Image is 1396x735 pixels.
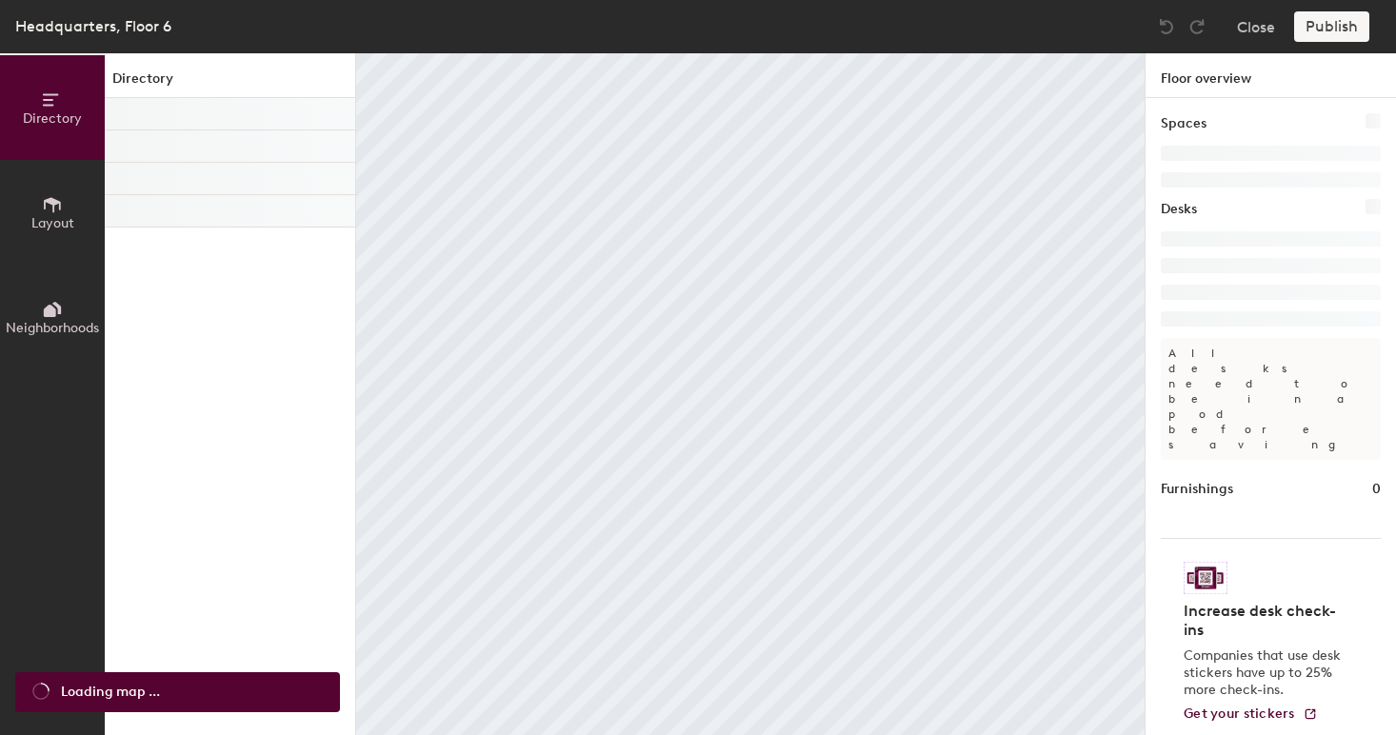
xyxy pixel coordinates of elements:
[23,110,82,127] span: Directory
[1157,17,1176,36] img: Undo
[1184,705,1295,722] span: Get your stickers
[1161,199,1197,220] h1: Desks
[15,14,171,38] div: Headquarters, Floor 6
[1161,113,1207,134] h1: Spaces
[1184,647,1346,699] p: Companies that use desk stickers have up to 25% more check-ins.
[1161,479,1233,500] h1: Furnishings
[1184,602,1346,640] h4: Increase desk check-ins
[1237,11,1275,42] button: Close
[105,69,355,98] h1: Directory
[61,682,160,703] span: Loading map ...
[31,215,74,231] span: Layout
[6,320,99,336] span: Neighborhoods
[1372,479,1381,500] h1: 0
[1161,338,1381,460] p: All desks need to be in a pod before saving
[1184,706,1318,723] a: Get your stickers
[1187,17,1207,36] img: Redo
[356,53,1145,735] canvas: Map
[1146,53,1396,98] h1: Floor overview
[1184,562,1227,594] img: Sticker logo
